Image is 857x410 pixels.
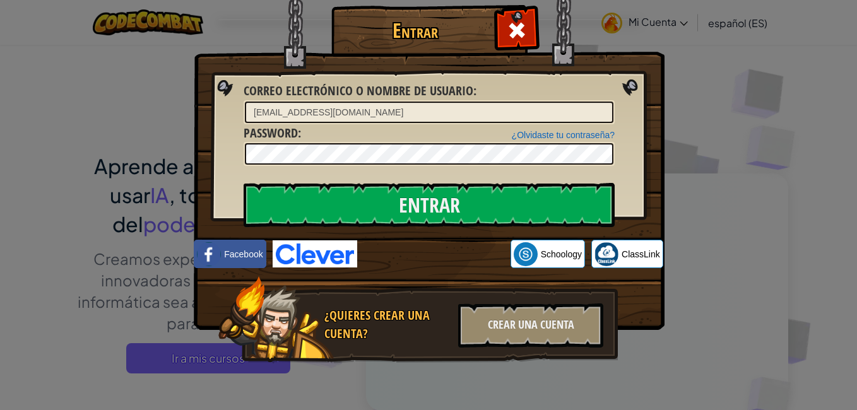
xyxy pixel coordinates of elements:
[357,240,511,268] iframe: Botón Iniciar sesión con Google
[244,183,615,227] input: Entrar
[594,242,618,266] img: classlink-logo-small.png
[273,240,357,267] img: clever-logo-blue.png
[458,303,603,348] div: Crear una cuenta
[197,242,221,266] img: facebook_small.png
[244,82,473,99] span: Correo electrónico o nombre de usuario
[244,124,301,143] label: :
[622,248,660,261] span: ClassLink
[334,20,495,42] h1: Entrar
[514,242,538,266] img: schoology.png
[324,307,451,343] div: ¿Quieres crear una cuenta?
[541,248,582,261] span: Schoology
[244,82,476,100] label: :
[244,124,298,141] span: Password
[224,248,263,261] span: Facebook
[512,130,615,140] a: ¿Olvidaste tu contraseña?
